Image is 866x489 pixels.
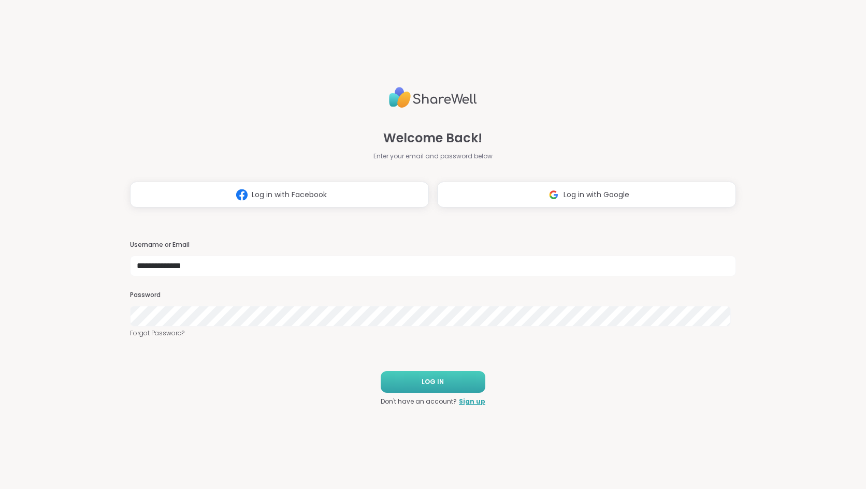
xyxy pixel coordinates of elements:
[383,129,482,147] span: Welcome Back!
[130,329,736,338] a: Forgot Password?
[544,185,564,204] img: ShareWell Logomark
[422,377,444,387] span: LOG IN
[252,189,327,200] span: Log in with Facebook
[381,397,457,406] span: Don't have an account?
[437,182,736,208] button: Log in with Google
[459,397,485,406] a: Sign up
[130,241,736,249] h3: Username or Email
[232,185,252,204] img: ShareWell Logomark
[373,152,493,161] span: Enter your email and password below
[564,189,629,200] span: Log in with Google
[130,291,736,300] h3: Password
[381,371,485,393] button: LOG IN
[389,83,477,112] img: ShareWell Logo
[130,182,429,208] button: Log in with Facebook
